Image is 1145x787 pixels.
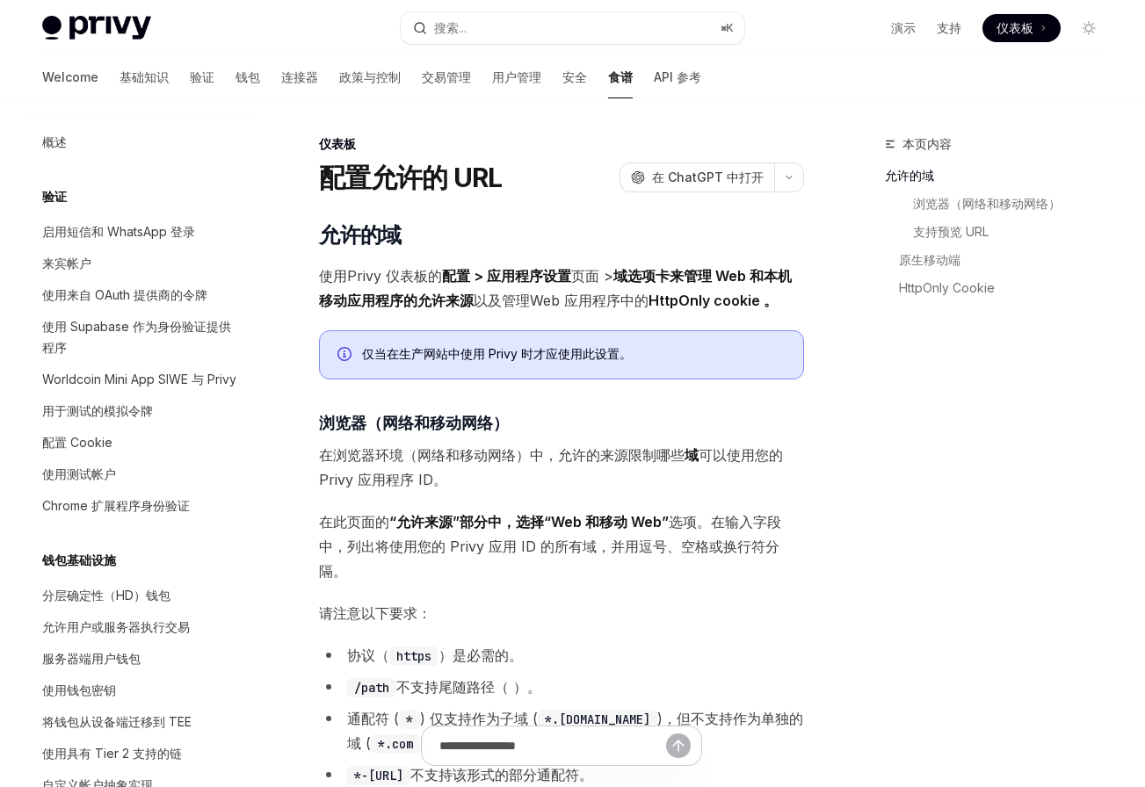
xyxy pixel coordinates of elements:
[652,170,764,184] font: 在 ChatGPT 中打开
[885,162,1117,190] a: 允许的域
[28,738,253,769] a: 使用具有 Tier 2 支持的链
[28,311,253,364] a: 使用 Supabase 作为身份验证提供程序
[347,678,396,697] code: /path
[685,446,699,464] font: 域
[538,710,657,729] code: *.[DOMAIN_NAME]
[42,372,236,386] font: Worldcoin Mini App SIWE 与 Privy
[362,346,632,361] font: 仅当在生产网站中使用 Privy 时才应使用此设置。
[42,134,67,149] font: 概述
[42,189,67,204] font: 验证
[319,267,347,285] font: 使用
[42,651,141,666] font: 服务器端用户钱包
[654,69,701,84] font: API 参考
[42,588,170,603] font: 分层确定性（HD）钱包
[562,56,587,98] a: 安全
[120,56,169,98] a: 基础知识
[571,267,613,285] font: 页面 >
[42,682,116,697] font: 使用钱包密钥
[562,69,587,84] font: 安全
[913,224,989,239] font: 支持预览 URL
[439,726,666,765] input: Ask a question...
[42,256,91,271] font: 来宾帐户
[885,274,1117,302] a: HttpOnly Cookie
[396,678,438,696] font: 不支持
[28,580,253,611] a: 分层确定性（HD）钱包
[319,136,356,151] font: 仪表板
[42,552,116,567] font: 钱包基础设施
[885,218,1117,246] a: 支持预览 URL
[42,619,190,634] font: 允许用户或服务器执行交易
[281,69,318,84] font: 连接器
[902,136,952,151] font: 本页内容
[726,21,734,34] font: K
[608,56,633,98] a: 食谱
[319,513,333,531] font: 在
[28,279,253,311] a: 使用来自 OAuth 提供商的令牌
[420,710,538,727] font: ) 仅支持作为子域 (
[28,427,253,458] a: 配置 Cookie
[347,710,399,727] font: 通配符 (
[319,513,781,580] font: 选项。在输入字段中，列出将使用您的 Privy 应用 ID 的所有域，并用逗号、空格或换行符分隔。
[333,513,389,531] font: 此页面的
[438,678,541,696] font: 尾随路径（ ）。
[28,611,253,643] a: 允许用户或服务器执行交易
[42,319,231,355] font: 使用 Supabase 作为身份验证提供程序
[42,16,151,40] img: light logo
[319,446,685,464] font: 在浏览器环境（网络和移动网络）中，允许的来源限制哪些
[899,252,960,267] font: 原生移动端
[42,466,116,481] font: 使用测试帐户
[937,19,961,37] a: 支持
[891,19,916,37] a: 演示
[42,714,192,729] font: 将钱包从设备端迁移到 TEE
[417,292,474,309] font: 允许来源
[190,56,214,98] a: 验证
[885,190,1117,218] a: 浏览器（网络和移动网络）
[42,224,195,239] font: 启用短信和 WhatsApp 登录
[120,69,169,84] font: 基础知识
[42,746,182,761] font: 使用具有 Tier 2 支持的链
[42,435,112,450] font: 配置 Cookie
[1075,14,1103,42] button: Toggle dark mode
[649,292,778,309] font: HttpOnly cookie 。
[236,69,260,84] font: 钱包
[42,56,98,98] a: Welcome
[28,706,253,738] a: 将钱包从设备端迁移到 TEE
[28,490,253,522] a: Chrome 扩展程序身份验证
[422,56,471,98] a: 交易管理
[492,69,541,84] font: 用户管理
[996,20,1033,35] font: 仪表板
[899,280,995,295] font: HttpOnly Cookie
[389,513,544,531] font: “允许来源”部分中，选择
[885,246,1117,274] a: 原生移动端
[530,292,649,309] font: Web 应用程序中的
[492,56,541,98] a: 用户管理
[337,347,355,365] svg: Info
[401,12,745,44] button: Open search
[721,21,726,34] font: ⌘
[654,56,701,98] a: API 参考
[339,69,401,84] font: 政策与控制
[434,20,467,35] font: 搜索...
[28,248,253,279] a: 来宾帐户
[389,646,438,666] code: https
[474,292,530,309] font: 以及管理
[28,216,253,248] a: 启用短信和 WhatsApp 登录
[913,196,1061,211] font: 浏览器（网络和移动网络）
[937,20,961,35] font: 支持
[422,69,471,84] font: 交易管理
[28,364,253,395] a: Worldcoin Mini App SIWE 与 Privy
[319,604,431,622] font: 请注意以下要求：
[666,733,691,758] button: Send message
[982,14,1061,42] a: 仪表板
[319,162,502,193] font: 配置允许的 URL
[319,222,402,248] font: 允许的域
[891,20,916,35] font: 演示
[347,646,389,664] font: 协议（
[190,69,214,84] font: 验证
[28,395,253,427] a: 用于测试的模拟令牌
[339,56,401,98] a: 政策与控制
[608,69,633,84] font: 食谱
[442,267,571,285] font: 配置 > 应用程序设置
[620,162,774,192] button: 在 ChatGPT 中打开
[885,168,934,183] font: 允许的域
